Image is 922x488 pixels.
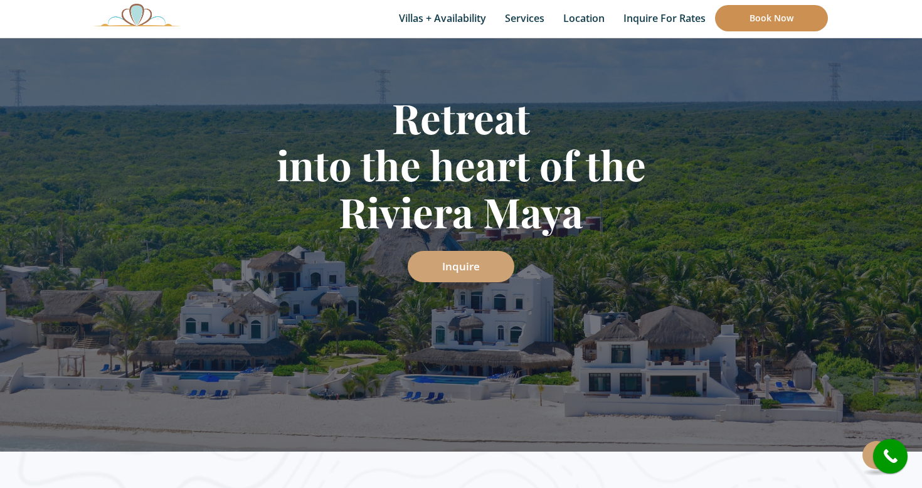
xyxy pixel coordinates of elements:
[408,251,514,282] a: Inquire
[876,442,904,470] i: call
[94,94,828,235] h1: Retreat into the heart of the Riviera Maya
[873,439,908,474] a: call
[715,5,828,31] a: Book Now
[94,3,179,26] img: Awesome Logo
